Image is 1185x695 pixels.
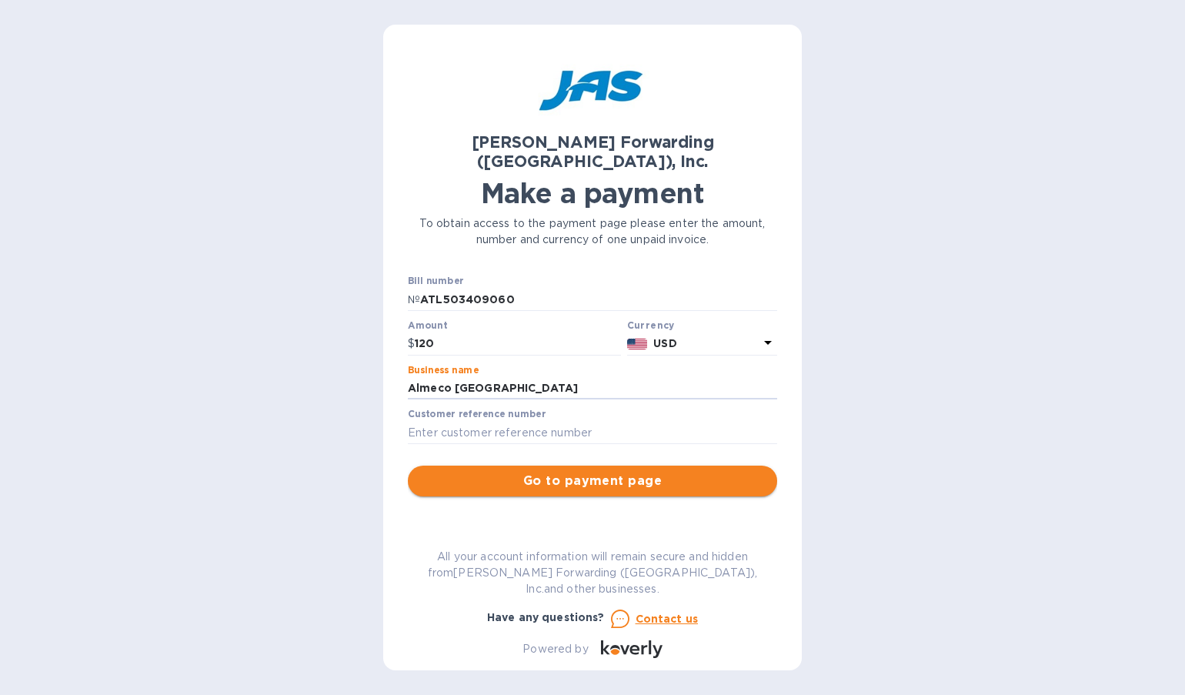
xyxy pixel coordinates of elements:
label: Bill number [408,277,463,286]
label: Amount [408,321,447,330]
label: Business name [408,366,479,375]
p: № [408,292,420,308]
b: [PERSON_NAME] Forwarding ([GEOGRAPHIC_DATA]), Inc. [472,132,714,171]
input: Enter customer reference number [408,421,777,444]
p: Powered by [522,641,588,657]
img: USD [627,339,648,349]
b: You can pay using: [539,516,645,529]
p: $ [408,336,415,352]
b: USD [653,337,676,349]
b: Have any questions? [487,611,605,623]
input: 0.00 [415,332,621,356]
p: All your account information will remain secure and hidden from [PERSON_NAME] Forwarding ([GEOGRA... [408,549,777,597]
label: Customer reference number [408,410,546,419]
input: Enter business name [408,377,777,400]
input: Enter bill number [420,288,777,311]
button: Go to payment page [408,466,777,496]
h1: Make a payment [408,177,777,209]
u: Contact us [636,613,699,625]
b: Currency [627,319,675,331]
p: To obtain access to the payment page please enter the amount, number and currency of one unpaid i... [408,216,777,248]
span: Go to payment page [420,472,765,490]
